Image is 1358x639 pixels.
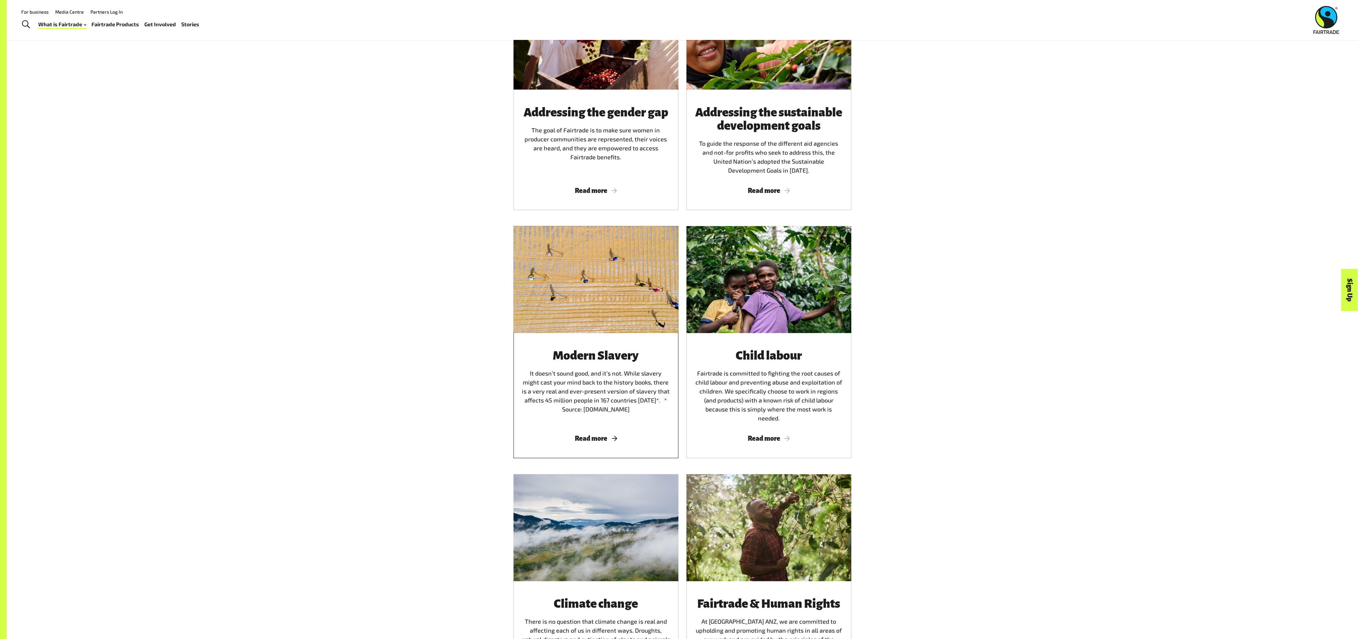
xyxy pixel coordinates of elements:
a: Media Centre [55,9,84,15]
span: Read more [522,187,671,194]
a: What is Fairtrade [39,20,86,29]
a: Stories [182,20,200,29]
a: Fairtrade Products [92,20,139,29]
a: Get Involved [145,20,176,29]
div: Fairtrade is committed to fighting the root causes of child labour and preventing abuse and explo... [694,349,843,423]
h3: Addressing the gender gap [522,106,671,119]
a: Toggle Search [18,16,34,33]
a: Modern SlaveryIt doesn’t sound good, and it’s not. While slavery might cast your mind back to the... [514,226,679,458]
img: Fairtrade Australia New Zealand logo [1314,6,1339,34]
div: It doesn’t sound good, and it’s not. While slavery might cast your mind back to the history books... [522,349,671,423]
span: Read more [694,435,843,442]
a: Partners Log In [90,9,123,15]
span: Read more [522,435,671,442]
h3: Modern Slavery [522,349,671,363]
div: To guide the response of the different aid agencies and not-for profits who seek to address this,... [694,106,843,175]
a: Child labourFairtrade is committed to fighting the root causes of child labour and preventing abu... [686,226,851,458]
h3: Climate change [522,597,671,611]
span: Read more [694,187,843,194]
div: The goal of Fairtrade is to make sure women in producer communities are represented, their voices... [522,106,671,175]
h3: Addressing the sustainable development goals [694,106,843,132]
h3: Child labour [694,349,843,363]
h3: Fairtrade & Human Rights [694,597,843,611]
a: For business [21,9,49,15]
